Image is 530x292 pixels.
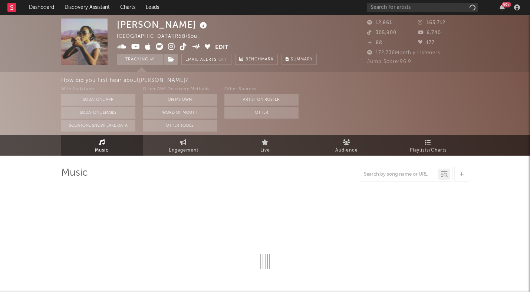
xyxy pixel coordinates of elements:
[360,172,438,177] input: Search by song name or URL
[418,20,445,25] span: 163,712
[218,58,227,62] em: Off
[117,32,207,41] div: [GEOGRAPHIC_DATA] | R&B/Soul
[143,135,224,156] a: Engagement
[500,4,505,10] button: 99+
[224,94,299,106] button: Artist on Roster
[502,2,511,7] div: 99 +
[61,94,135,106] button: Sodatone App
[95,146,109,155] span: Music
[117,19,209,31] div: [PERSON_NAME]
[143,107,217,119] button: Word Of Mouth
[117,54,163,65] button: Tracking
[246,55,274,64] span: Benchmark
[143,94,217,106] button: On My Own
[367,30,396,35] span: 305,900
[291,57,313,62] span: Summary
[367,40,382,45] span: 88
[61,107,135,119] button: Sodatone Emails
[61,135,143,156] a: Music
[61,120,135,132] button: Sodatone Snowflake Data
[367,50,440,55] span: 172,736 Monthly Listeners
[282,54,317,65] button: Summary
[169,146,198,155] span: Engagement
[181,54,231,65] button: Email AlertsOff
[418,30,441,35] span: 6,740
[367,20,392,25] span: 12,861
[224,135,306,156] a: Live
[367,3,478,12] input: Search for artists
[224,107,299,119] button: Other
[410,146,447,155] span: Playlists/Charts
[306,135,388,156] a: Audience
[335,146,358,155] span: Audience
[224,85,299,94] div: Other Sources
[388,135,469,156] a: Playlists/Charts
[143,120,217,132] button: Other Tools
[143,85,217,94] div: Other A&R Discovery Methods
[235,54,278,65] a: Benchmark
[367,59,411,64] span: Jump Score: 96.9
[260,146,270,155] span: Live
[61,85,135,94] div: With Sodatone
[418,40,435,45] span: 177
[215,43,228,52] button: Edit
